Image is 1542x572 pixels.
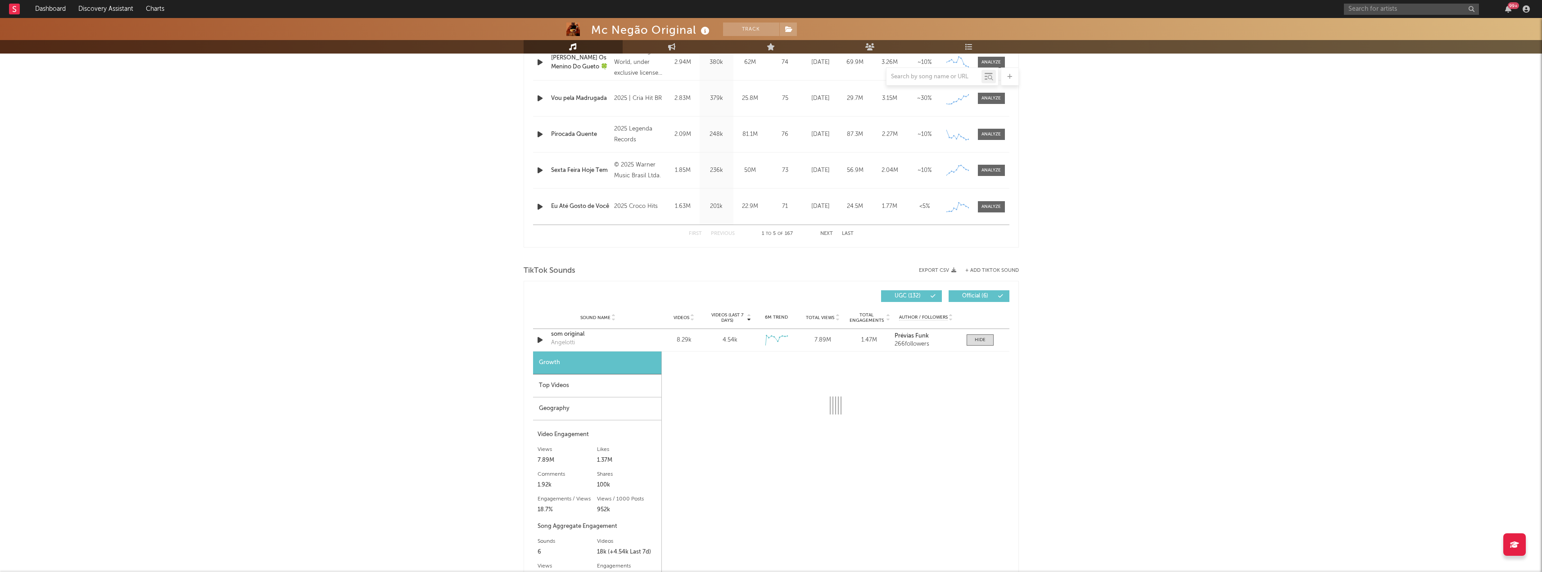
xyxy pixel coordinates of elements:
div: 7.89M [802,336,844,345]
div: ~ 10 % [909,130,940,139]
div: 1.77M [875,202,905,211]
div: 2.04M [875,166,905,175]
span: to [766,232,771,236]
a: Pirocada Quente [551,130,610,139]
div: 3.26M [875,58,905,67]
div: 6M Trend [755,314,797,321]
span: Author / Followers [899,315,948,320]
div: 71 [769,202,801,211]
div: 1.85M [668,166,697,175]
div: Angelotti [551,338,575,347]
div: [DATE] [805,130,836,139]
div: ~ 10 % [909,166,940,175]
button: Export CSV [919,268,956,273]
div: Growth [533,351,661,374]
div: Sounds [538,536,597,547]
div: 18.7% [538,504,597,515]
div: 266 followers [895,341,957,347]
span: of [778,232,783,236]
div: 2.83M [668,94,697,103]
div: 1.37M [597,455,657,466]
div: 8.29k [663,336,705,345]
span: UGC ( 132 ) [887,293,928,299]
div: 1 5 167 [753,229,802,239]
button: UGC(132) [881,290,942,302]
div: [DATE] [805,58,836,67]
div: © 2025 Warner Music Brasil Ltda. [614,160,663,181]
div: 236k [702,166,731,175]
div: 2025 | Cria Hit BR [614,93,663,104]
div: 201k [702,202,731,211]
div: Mc Negão Original [591,23,712,37]
div: ~ 30 % [909,94,940,103]
div: 76 [769,130,801,139]
div: Geography [533,397,661,420]
div: 69.9M [840,58,870,67]
div: [DATE] [805,94,836,103]
button: + Add TikTok Sound [965,268,1019,273]
div: 75 [769,94,801,103]
div: 6 [538,547,597,558]
strong: Prévias Funk [895,333,929,339]
div: Shares [597,469,657,480]
div: 99 + [1508,2,1519,9]
div: Views / 1000 Posts [597,494,657,504]
div: Views [538,561,597,572]
div: 73 [769,166,801,175]
div: [DATE] [805,166,836,175]
div: Engagements / Views [538,494,597,504]
span: Total Views [806,315,834,320]
div: 56.9M [840,166,870,175]
div: 100k [597,480,657,491]
div: 7.89M [538,455,597,466]
div: 1.47M [848,336,890,345]
span: Official ( 6 ) [954,293,996,299]
div: 22.9M [736,202,765,211]
a: Sexta Feira Hoje Tem [551,166,610,175]
div: Engagements [597,561,657,572]
a: Eu Até Gosto de Você [551,202,610,211]
div: 62M [736,58,765,67]
div: ~ 10 % [909,58,940,67]
span: Sound Name [580,315,610,320]
div: 2025 Croco Hits [614,201,663,212]
div: 87.3M [840,130,870,139]
button: Last [842,231,854,236]
div: Likes [597,444,657,455]
span: TikTok Sounds [524,266,575,276]
input: Search for artists [1344,4,1479,15]
div: Comments [538,469,597,480]
div: 379k [702,94,731,103]
div: 81.1M [736,130,765,139]
div: 29.7M [840,94,870,103]
span: Total Engagements [848,312,885,323]
div: Top Videos [533,374,661,397]
div: 24.5M [840,202,870,211]
button: First [689,231,702,236]
span: Videos [674,315,689,320]
div: 25.8M [736,94,765,103]
a: Prévias Funk [895,333,957,339]
div: 2.94M [668,58,697,67]
button: Next [820,231,833,236]
div: 2025 Legenda Records [614,124,663,145]
a: som original [551,330,645,339]
div: Video Engagement [538,429,657,440]
div: 50M [736,166,765,175]
a: Vou pela Madrugada [551,94,610,103]
div: 2.27M [875,130,905,139]
div: Videos [597,536,657,547]
span: Videos (last 7 days) [709,312,746,323]
div: 952k [597,504,657,515]
a: [PERSON_NAME] Os Menino Do Gueto 🍀 [551,54,610,71]
div: 18k (+4.54k Last 7d) [597,547,657,558]
button: 99+ [1505,5,1511,13]
div: 380k [702,58,731,67]
button: + Add TikTok Sound [956,268,1019,273]
div: 3.15M [875,94,905,103]
div: [DATE] [805,202,836,211]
